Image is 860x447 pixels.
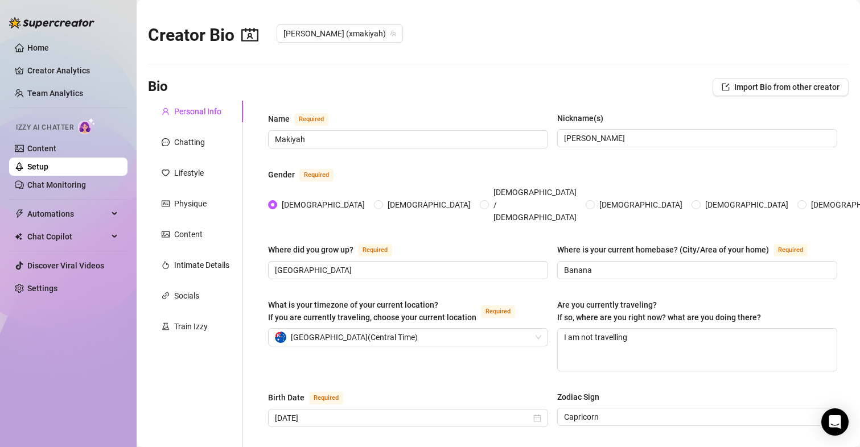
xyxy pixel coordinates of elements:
[174,228,203,241] div: Content
[558,329,837,371] textarea: I am not travelling
[358,244,392,256] span: Required
[27,144,56,153] a: Content
[277,198,369,211] span: [DEMOGRAPHIC_DATA]
[174,167,204,179] div: Lifestyle
[162,200,170,208] span: idcard
[275,133,539,146] input: Name
[283,25,396,42] span: maki (xmakiyah)
[734,82,840,92] span: Import Bio from other creator
[268,168,295,181] div: Gender
[78,118,96,134] img: AI Chatter
[294,113,328,126] span: Required
[481,305,515,318] span: Required
[27,284,57,293] a: Settings
[27,227,108,246] span: Chat Copilot
[383,198,475,211] span: [DEMOGRAPHIC_DATA]
[27,261,104,270] a: Discover Viral Videos
[162,138,170,146] span: message
[557,112,611,125] label: Nickname(s)
[268,168,346,181] label: Gender
[15,233,22,241] img: Chat Copilot
[27,89,83,98] a: Team Analytics
[564,264,828,276] input: Where is your current homebase? (City/Area of your home)
[174,197,207,210] div: Physique
[268,113,290,125] div: Name
[268,112,341,126] label: Name
[713,78,849,96] button: Import Bio from other creator
[9,17,94,28] img: logo-BBDzfeDw.svg
[174,259,229,271] div: Intimate Details
[148,24,258,46] h2: Creator Bio
[174,289,199,302] div: Socials
[27,205,108,223] span: Automations
[275,412,531,424] input: Birth Date
[27,61,118,80] a: Creator Analytics
[162,107,170,115] span: user
[27,180,86,189] a: Chat Monitoring
[773,244,808,256] span: Required
[291,329,418,346] span: [GEOGRAPHIC_DATA] ( Central Time )
[268,243,405,256] label: Where did you grow up?
[595,198,687,211] span: [DEMOGRAPHIC_DATA]
[268,243,353,256] div: Where did you grow up?
[701,198,793,211] span: [DEMOGRAPHIC_DATA]
[174,105,221,118] div: Personal Info
[268,300,476,322] span: What is your timezone of your current location? If you are currently traveling, choose your curre...
[557,300,761,322] span: Are you currently traveling? If so, where are you right now? what are you doing there?
[162,169,170,177] span: heart
[15,209,24,218] span: thunderbolt
[564,408,830,425] span: Capricorn
[174,320,208,333] div: Train Izzy
[162,230,170,238] span: picture
[162,322,170,330] span: experiment
[390,30,397,37] span: team
[557,243,820,256] label: Where is your current homebase? (City/Area of your home)
[162,292,170,300] span: link
[299,169,334,181] span: Required
[148,78,168,96] h3: Bio
[268,391,356,404] label: Birth Date
[16,122,73,133] span: Izzy AI Chatter
[162,261,170,269] span: fire
[821,408,849,436] div: Open Intercom Messenger
[557,112,603,125] div: Nickname(s)
[557,391,607,403] label: Zodiac Sign
[241,26,258,43] span: contacts
[722,83,730,91] span: import
[557,243,769,256] div: Where is your current homebase? (City/Area of your home)
[27,43,49,52] a: Home
[275,264,539,276] input: Where did you grow up?
[557,391,599,403] div: Zodiac Sign
[564,132,828,144] input: Nickname(s)
[309,392,343,404] span: Required
[174,136,205,148] div: Chatting
[489,186,581,223] span: [DEMOGRAPHIC_DATA] / [DEMOGRAPHIC_DATA]
[268,391,305,404] div: Birth Date
[27,162,48,171] a: Setup
[275,332,286,343] img: au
